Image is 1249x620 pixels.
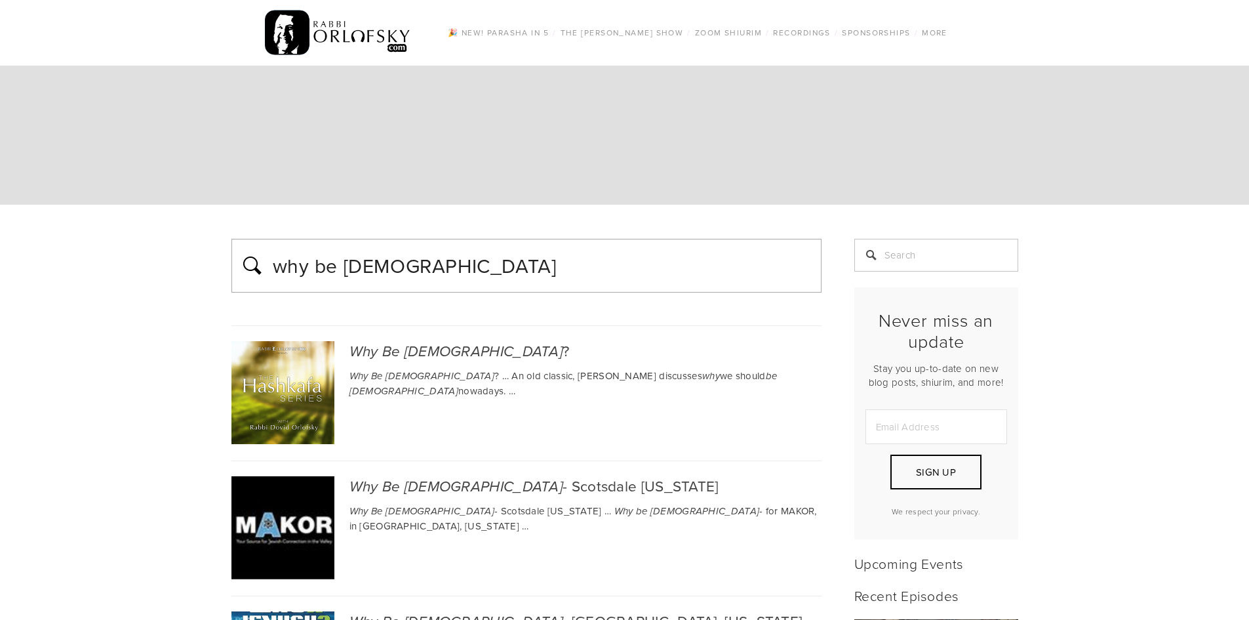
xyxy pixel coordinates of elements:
[522,519,528,533] span: …
[382,343,401,361] em: Be
[915,27,918,38] span: /
[405,343,563,361] em: [DEMOGRAPHIC_DATA]
[371,371,383,382] em: Be
[702,371,720,382] em: why
[835,27,838,38] span: /
[349,506,368,518] em: Why
[865,506,1007,517] p: We respect your privacy.
[553,27,556,38] span: /
[349,478,378,496] em: Why
[231,461,822,596] div: Why Be [DEMOGRAPHIC_DATA]- Scotsdale [US_STATE] Why Be [DEMOGRAPHIC_DATA]- Scotsdale [US_STATE] …...
[349,386,458,398] em: [DEMOGRAPHIC_DATA]
[386,506,494,518] em: [DEMOGRAPHIC_DATA]
[769,24,834,41] a: Recordings
[614,506,633,518] em: Why
[349,504,602,518] span: - Scotsdale [US_STATE]
[636,506,648,518] em: be
[444,24,553,41] a: 🎉 NEW! Parasha in 5
[405,478,563,496] em: [DEMOGRAPHIC_DATA]
[865,310,1007,352] h2: Never miss an update
[271,249,814,282] input: Type to search…
[916,465,956,479] span: Sign Up
[691,24,766,41] a: Zoom Shiurim
[890,455,981,489] button: Sign Up
[349,369,500,382] span: ?
[231,476,822,497] div: - Scotsdale [US_STATE]
[386,371,494,382] em: [DEMOGRAPHIC_DATA]
[349,371,368,382] em: Why
[502,369,509,382] span: …
[854,555,1018,571] h2: Upcoming Events
[265,7,411,58] img: RabbiOrlofsky.com
[918,24,951,41] a: More
[865,362,1007,389] p: Stay you up-to-date on new blog posts, shiurim, and more!
[557,24,688,41] a: The [PERSON_NAME] Show
[231,326,822,461] div: Why Be [DEMOGRAPHIC_DATA]? Why Be [DEMOGRAPHIC_DATA]? … An old classic, [PERSON_NAME] discusseswh...
[382,478,401,496] em: Be
[509,384,515,398] span: …
[231,341,822,362] div: ?
[687,27,690,38] span: /
[605,504,611,518] span: …
[854,239,1018,272] input: Search
[865,409,1007,444] input: Email Address
[349,343,378,361] em: Why
[854,587,1018,604] h2: Recent Episodes
[349,369,778,398] span: An old classic, [PERSON_NAME] discusses we should nowadays.
[838,24,914,41] a: Sponsorships
[766,27,769,38] span: /
[650,506,759,518] em: [DEMOGRAPHIC_DATA]
[371,506,383,518] em: Be
[766,371,778,382] em: be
